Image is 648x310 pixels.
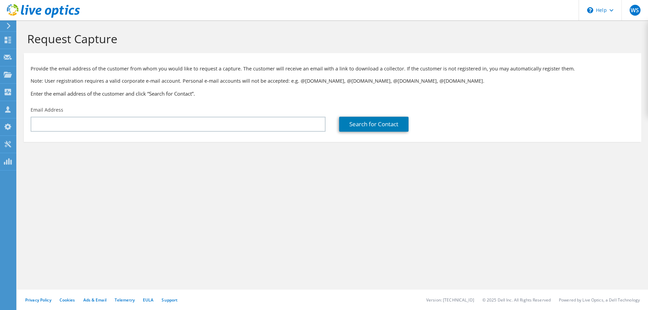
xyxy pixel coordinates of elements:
[143,297,153,303] a: EULA
[31,90,634,97] h3: Enter the email address of the customer and click “Search for Contact”.
[587,7,593,13] svg: \n
[31,107,63,113] label: Email Address
[25,297,51,303] a: Privacy Policy
[31,65,634,72] p: Provide the email address of the customer from whom you would like to request a capture. The cust...
[630,5,641,16] span: WS
[115,297,135,303] a: Telemetry
[559,297,640,303] li: Powered by Live Optics, a Dell Technology
[60,297,75,303] a: Cookies
[31,77,634,85] p: Note: User registration requires a valid corporate e-mail account. Personal e-mail accounts will ...
[162,297,178,303] a: Support
[426,297,474,303] li: Version: [TECHNICAL_ID]
[482,297,551,303] li: © 2025 Dell Inc. All Rights Reserved
[27,32,634,46] h1: Request Capture
[83,297,106,303] a: Ads & Email
[339,117,409,132] a: Search for Contact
